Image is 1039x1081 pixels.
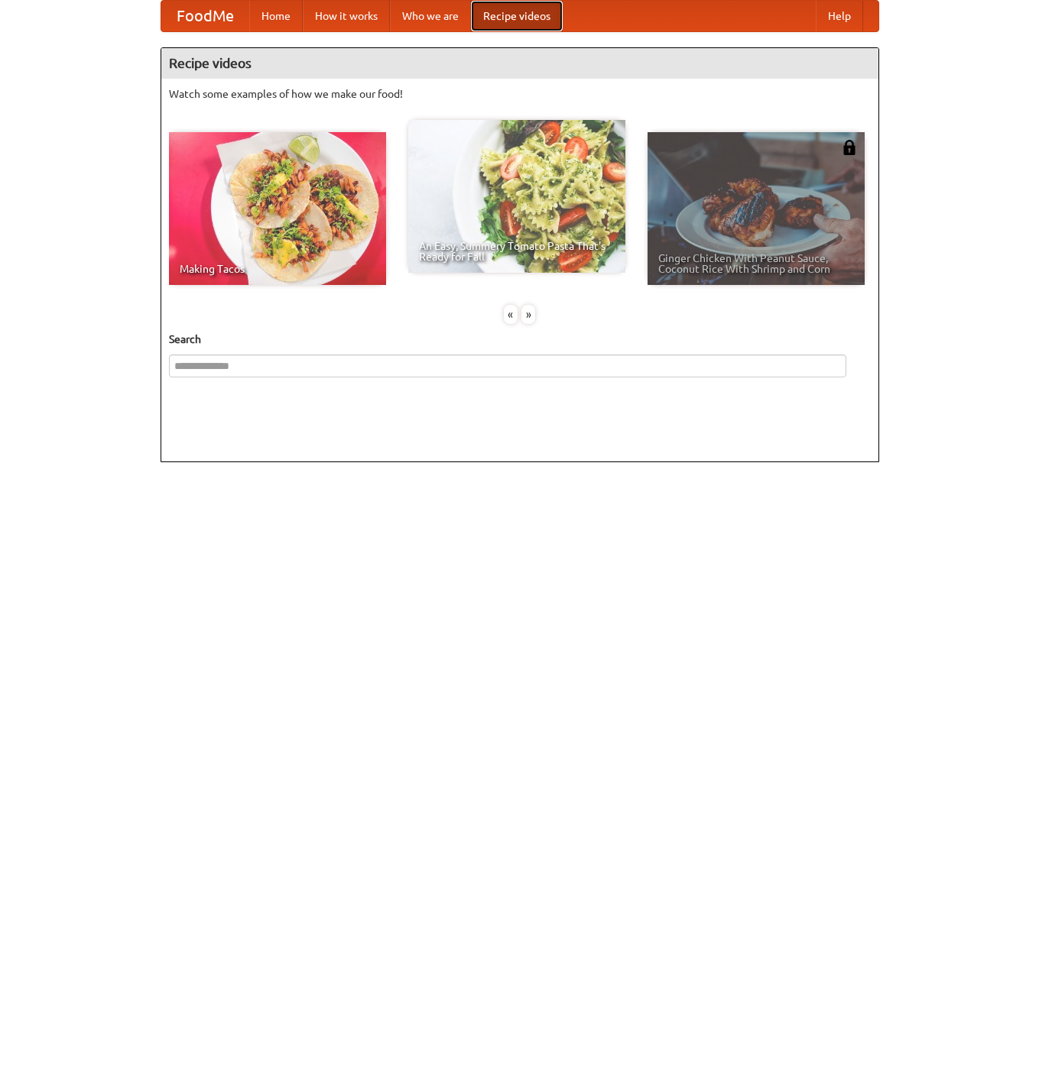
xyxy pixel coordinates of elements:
a: An Easy, Summery Tomato Pasta That's Ready for Fall [408,120,625,273]
img: 483408.png [842,140,857,155]
a: FoodMe [161,1,249,31]
h5: Search [169,332,871,347]
h4: Recipe videos [161,48,878,79]
a: How it works [303,1,390,31]
a: Who we are [390,1,471,31]
a: Making Tacos [169,132,386,285]
span: Making Tacos [180,264,375,274]
a: Home [249,1,303,31]
div: » [521,305,535,324]
div: « [504,305,518,324]
span: An Easy, Summery Tomato Pasta That's Ready for Fall [419,241,615,262]
a: Recipe videos [471,1,563,31]
a: Help [816,1,863,31]
p: Watch some examples of how we make our food! [169,86,871,102]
